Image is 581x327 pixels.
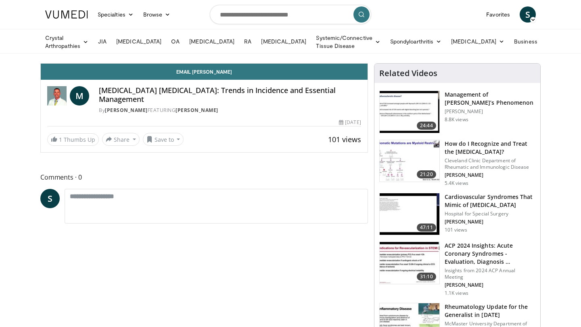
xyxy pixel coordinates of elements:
[445,227,467,233] p: 101 views
[445,282,535,288] p: [PERSON_NAME]
[45,10,88,19] img: VuMedi Logo
[445,116,468,123] p: 8.8K views
[445,140,535,156] h3: How do I Recognize and Treat the [MEDICAL_DATA]?
[138,6,176,23] a: Browse
[176,107,218,114] a: [PERSON_NAME]
[379,193,535,236] a: 47:11 Cardiovascular Syndromes That Mimic of [MEDICAL_DATA] Hospital for Special Surgery [PERSON_...
[417,224,436,232] span: 47:11
[445,91,535,107] h3: Management of [PERSON_NAME]’s Phenomenon
[445,193,535,209] h3: Cardiovascular Syndromes That Mimic of [MEDICAL_DATA]
[445,172,535,178] p: [PERSON_NAME]
[210,5,371,24] input: Search topics, interventions
[40,189,60,208] a: S
[445,303,535,319] h3: Rheumatology Update for the Generalist in [DATE]
[47,133,99,146] a: 1 Thumbs Up
[445,242,535,266] h3: ACP 2024 Insights: Acute Coronary Syndromes - Evaluation, Diagnosis …
[445,157,535,170] p: Cleveland Clinic Department of Rheumatic and Immunologic Disease
[59,136,62,143] span: 1
[379,242,535,296] a: 31:10 ACP 2024 Insights: Acute Coronary Syndromes - Evaluation, Diagnosis … Insights from 2024 AC...
[47,86,67,106] img: Dr. Matthew Carroll
[445,290,468,296] p: 1.1K views
[184,33,239,50] a: [MEDICAL_DATA]
[102,133,140,146] button: Share
[93,33,111,50] a: JIA
[111,33,166,50] a: [MEDICAL_DATA]
[166,33,184,50] a: OA
[328,135,361,144] span: 101 views
[143,133,184,146] button: Save to
[379,140,535,186] a: 21:20 How do I Recognize and Treat the [MEDICAL_DATA]? Cleveland Clinic Department of Rheumatic a...
[417,122,436,130] span: 24:44
[40,172,368,182] span: Comments 0
[99,107,361,114] div: By FEATURING
[380,91,439,133] img: 0ab93b1b-9cd9-47fd-b863-2caeacc814e4.150x105_q85_crop-smart_upscale.jpg
[380,140,439,182] img: 2d172f65-fcdc-4395-88c0-f2bd10ea4a98.150x105_q85_crop-smart_upscale.jpg
[311,34,385,50] a: Systemic/Connective Tissue Disease
[520,6,536,23] a: S
[380,193,439,235] img: 66d4a47c-99a8-4b56-8b54-d678f8c3e82e.150x105_q85_crop-smart_upscale.jpg
[379,68,437,78] h4: Related Videos
[445,219,535,225] p: [PERSON_NAME]
[509,33,550,50] a: Business
[417,273,436,281] span: 31:10
[385,33,446,50] a: Spondyloarthritis
[70,86,89,106] a: M
[40,34,93,50] a: Crystal Arthropathies
[93,6,138,23] a: Specialties
[256,33,311,50] a: [MEDICAL_DATA]
[417,170,436,178] span: 21:20
[380,242,439,284] img: ba86857d-d89f-4135-9fe2-870b62ab7c52.150x105_q85_crop-smart_upscale.jpg
[41,64,368,80] a: Email [PERSON_NAME]
[339,119,361,126] div: [DATE]
[445,180,468,186] p: 5.4K views
[445,211,535,217] p: Hospital for Special Surgery
[239,33,256,50] a: RA
[379,91,535,133] a: 24:44 Management of [PERSON_NAME]’s Phenomenon [PERSON_NAME] 8.8K views
[446,33,509,50] a: [MEDICAL_DATA]
[445,108,535,115] p: [PERSON_NAME]
[105,107,148,114] a: [PERSON_NAME]
[445,267,535,280] p: Insights from 2024 ACP Annual Meeting
[481,6,515,23] a: Favorites
[99,86,361,103] h4: [MEDICAL_DATA] [MEDICAL_DATA]: Trends in Incidence and Essential Management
